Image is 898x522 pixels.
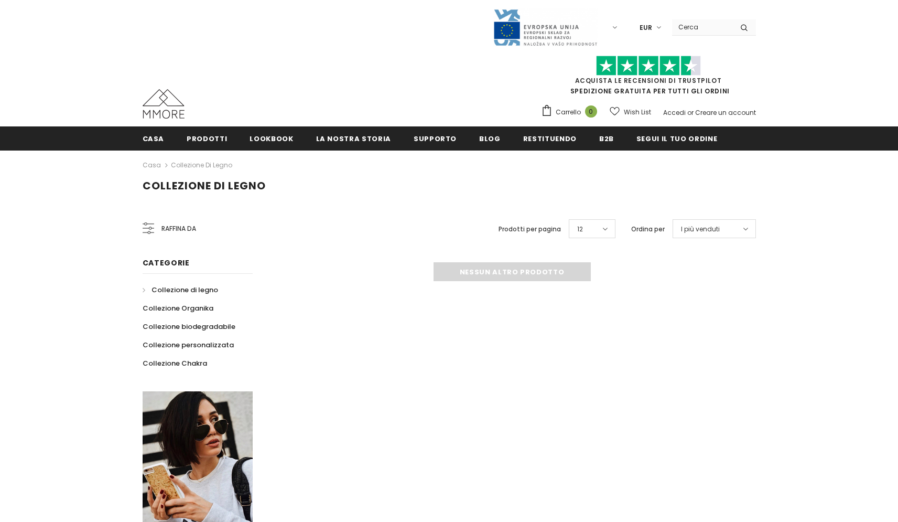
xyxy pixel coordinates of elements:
img: Casi MMORE [143,89,185,119]
label: Ordina per [631,224,665,235]
span: Collezione di legno [143,178,266,193]
span: supporto [414,134,457,144]
a: Lookbook [250,126,293,150]
a: Casa [143,159,161,172]
span: I più venduti [681,224,720,235]
span: B2B [599,134,614,144]
span: Collezione di legno [152,285,218,295]
img: Fidati di Pilot Stars [596,56,701,76]
span: Blog [479,134,501,144]
span: Prodotti [187,134,227,144]
a: B2B [599,126,614,150]
a: Collezione biodegradabile [143,317,235,336]
a: Collezione personalizzata [143,336,234,354]
a: Accedi [663,108,686,117]
span: EUR [640,23,652,33]
img: Javni Razpis [493,8,598,47]
span: Collezione personalizzata [143,340,234,350]
span: SPEDIZIONE GRATUITA PER TUTTI GLI ORDINI [541,60,756,95]
input: Search Site [672,19,732,35]
a: Segui il tuo ordine [636,126,717,150]
span: Restituendo [523,134,577,144]
span: La nostra storia [316,134,391,144]
span: Casa [143,134,165,144]
span: 12 [577,224,583,235]
a: Wish List [610,103,651,121]
a: Restituendo [523,126,577,150]
a: Carrello 0 [541,104,602,120]
a: Collezione Chakra [143,354,207,372]
a: Blog [479,126,501,150]
span: Segui il tuo ordine [636,134,717,144]
span: Lookbook [250,134,293,144]
span: Categorie [143,258,190,268]
span: or [687,108,694,117]
a: Collezione di legno [171,161,232,169]
span: Raffina da [161,223,196,235]
a: Acquista le recensioni di TrustPilot [575,76,722,85]
a: Prodotti [187,126,227,150]
span: 0 [585,105,597,118]
a: La nostra storia [316,126,391,150]
a: Casa [143,126,165,150]
a: Creare un account [695,108,756,117]
span: Collezione biodegradabile [143,322,235,332]
span: Carrello [556,107,581,118]
span: Collezione Organika [143,303,213,313]
a: Collezione Organika [143,299,213,317]
a: supporto [414,126,457,150]
a: Collezione di legno [143,281,218,299]
label: Prodotti per pagina [499,224,561,235]
span: Wish List [624,107,651,118]
a: Javni Razpis [493,23,598,31]
span: Collezione Chakra [143,358,207,368]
